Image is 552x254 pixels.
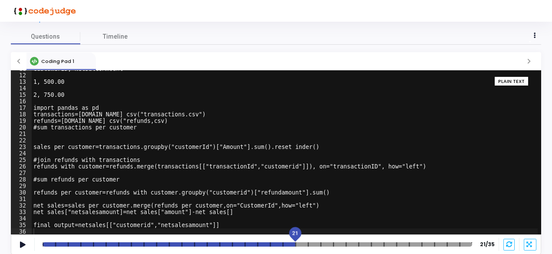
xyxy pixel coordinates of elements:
div: 19 [11,118,32,124]
div: 28 [11,176,32,183]
span: Questions [11,32,80,41]
div: 20 [11,124,32,131]
div: 24 [11,150,32,157]
div: 26 [11,163,32,170]
div: 16 [11,98,32,105]
span: PLAIN TEXT [498,78,525,85]
div: 29 [11,183,32,189]
div: 12 [11,72,32,79]
div: 15 [11,92,32,98]
div: 36 [11,228,32,235]
div: 30 [11,189,32,196]
div: 25 [11,157,32,163]
div: 13 [11,79,32,85]
span: Coding Pad 1 [41,58,74,65]
div: 32 [11,202,32,209]
div: 14 [11,85,32,92]
div: 17 [11,105,32,111]
span: 21 [292,229,298,237]
div: 34 [11,215,32,222]
div: 27 [11,170,32,176]
div: 23 [11,144,32,150]
div: 18 [11,111,32,118]
div: 31 [11,196,32,202]
img: logo [11,2,76,20]
span: Timeline [103,32,128,41]
strong: 21/35 [480,241,494,248]
div: 35 [11,222,32,228]
div: 33 [11,209,32,215]
a: View Description [11,17,59,23]
div: 22 [11,137,32,144]
div: 21 [11,131,32,137]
